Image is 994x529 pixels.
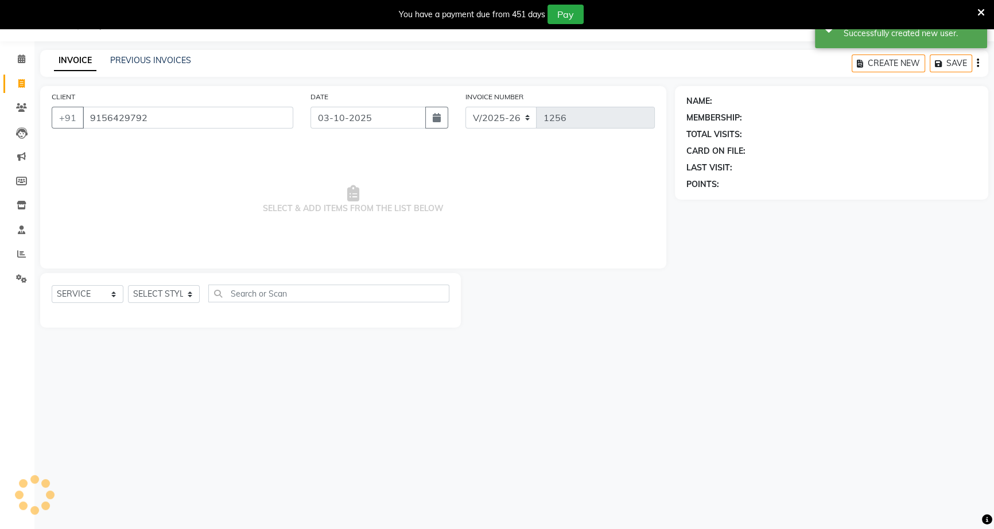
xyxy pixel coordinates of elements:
[852,55,925,72] button: CREATE NEW
[686,129,742,141] div: TOTAL VISITS:
[310,92,328,102] label: DATE
[465,92,523,102] label: INVOICE NUMBER
[83,107,293,129] input: SEARCH BY NAME/MOBILE/EMAIL/CODE
[930,55,972,72] button: SAVE
[110,55,191,65] a: PREVIOUS INVOICES
[686,162,732,174] div: LAST VISIT:
[548,5,584,24] button: Pay
[52,107,84,129] button: +91
[686,112,742,124] div: MEMBERSHIP:
[686,178,719,190] div: POINTS:
[686,95,712,107] div: NAME:
[686,145,745,157] div: CARD ON FILE:
[399,9,545,21] div: You have a payment due from 451 days
[54,50,96,71] a: INVOICE
[208,285,449,302] input: Search or Scan
[844,28,979,40] div: Successfully created new user.
[52,142,655,257] span: SELECT & ADD ITEMS FROM THE LIST BELOW
[52,92,75,102] label: CLIENT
